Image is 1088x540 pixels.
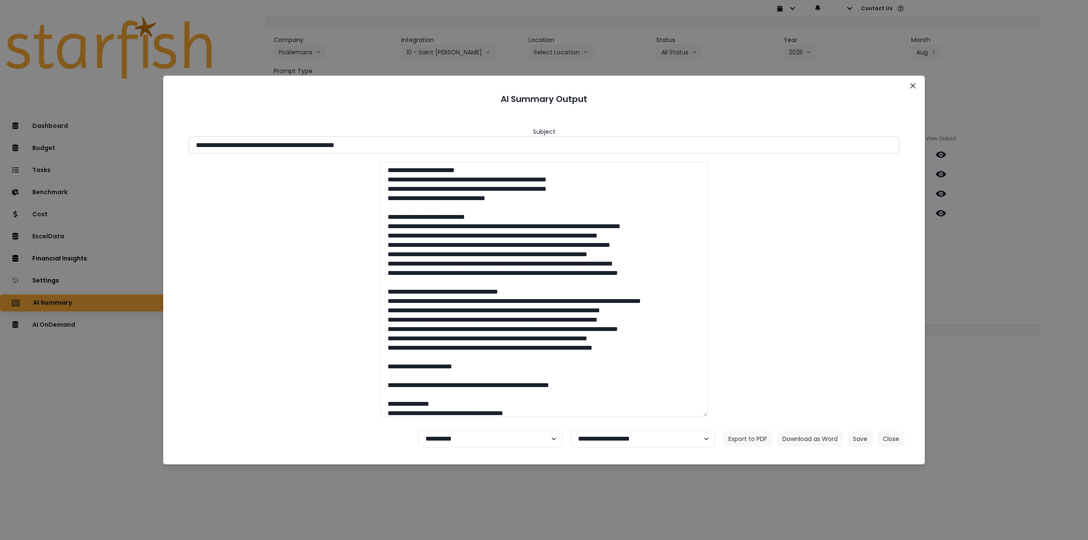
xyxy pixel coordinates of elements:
header: Subject [533,127,555,136]
button: Close [878,431,904,447]
button: Close [906,79,920,93]
button: Download as Word [777,431,843,447]
header: AI Summary Output [173,86,915,112]
button: Save [848,431,873,447]
button: Export to PDF [723,431,772,447]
